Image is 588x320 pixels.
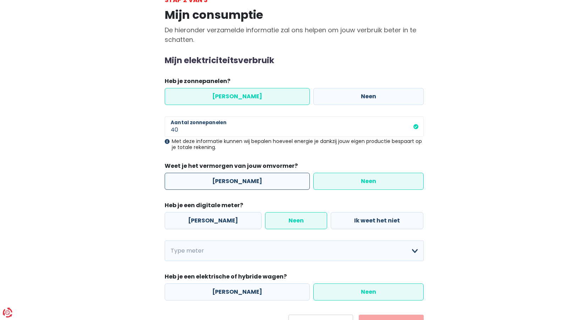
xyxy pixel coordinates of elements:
p: De hieronder verzamelde informatie zal ons helpen om jouw verbruik beter in te schatten. [165,25,424,44]
label: Neen [313,173,424,190]
legend: Heb je een digitale meter? [165,201,424,212]
legend: Heb je zonnepanelen? [165,77,424,88]
div: Met deze informatie kunnen wij bepalen hoeveel energie je dankzij jouw eigen productie bespaart o... [165,138,424,150]
legend: Heb je een elektrische of hybride wagen? [165,272,424,283]
label: [PERSON_NAME] [165,212,262,229]
legend: Weet je het vermorgen van jouw omvormer? [165,162,424,173]
label: Ik weet het niet [331,212,423,229]
label: [PERSON_NAME] [165,173,310,190]
label: Neen [313,88,424,105]
h1: Mijn consumptie [165,8,424,22]
label: [PERSON_NAME] [165,283,310,300]
h2: Mijn elektriciteitsverbruik [165,56,424,66]
label: Neen [313,283,424,300]
label: Neen [265,212,327,229]
label: [PERSON_NAME] [165,88,310,105]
